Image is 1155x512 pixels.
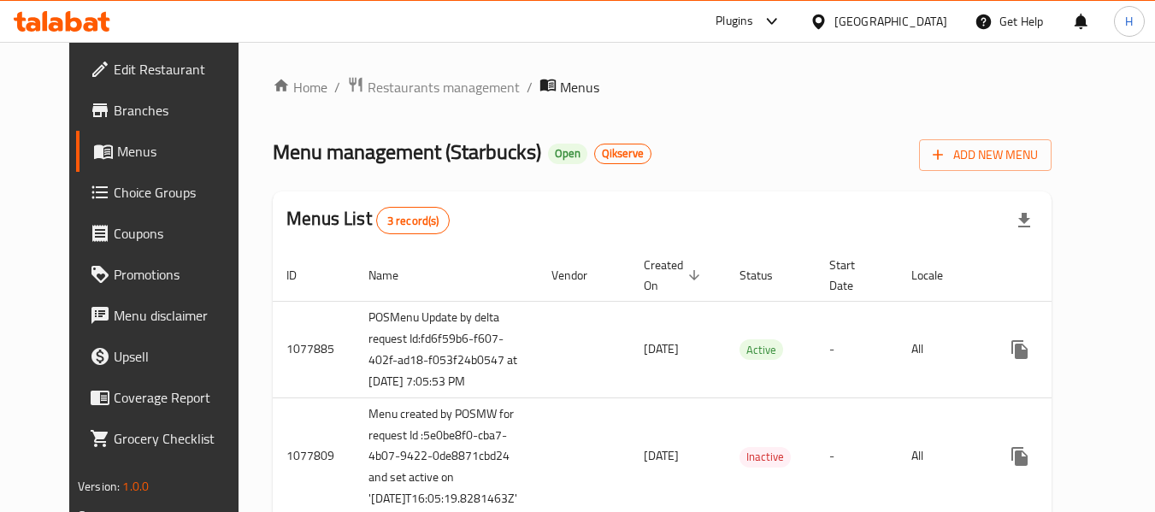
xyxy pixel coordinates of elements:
div: Active [740,339,783,360]
span: Menu disclaimer [114,305,249,326]
span: Vendor [551,265,610,285]
span: Grocery Checklist [114,428,249,449]
td: 1077885 [273,301,355,397]
span: [DATE] [644,444,679,467]
h2: Menus List [286,206,450,234]
li: / [527,77,533,97]
span: Upsell [114,346,249,367]
span: Menus [117,141,249,162]
span: Version: [78,475,120,497]
span: 3 record(s) [377,213,450,229]
div: Export file [1004,200,1045,241]
div: Total records count [376,207,451,234]
a: Menu disclaimer [76,295,262,336]
span: Created On [644,255,705,296]
a: Promotions [76,254,262,295]
a: Choice Groups [76,172,262,213]
div: Plugins [716,11,753,32]
span: Menu management ( Starbucks ) [273,132,541,171]
a: Restaurants management [347,76,520,98]
span: [DATE] [644,338,679,360]
button: Change Status [1040,436,1081,477]
span: H [1125,12,1133,31]
div: [GEOGRAPHIC_DATA] [834,12,947,31]
a: Branches [76,90,262,131]
td: - [816,301,898,397]
button: more [999,329,1040,370]
a: Menus [76,131,262,172]
div: Inactive [740,447,791,468]
button: Change Status [1040,329,1081,370]
span: Menus [560,77,599,97]
a: Coverage Report [76,377,262,418]
a: Home [273,77,327,97]
span: Add New Menu [933,144,1038,166]
span: Promotions [114,264,249,285]
button: Add New Menu [919,139,1052,171]
li: / [334,77,340,97]
span: Active [740,340,783,360]
span: Branches [114,100,249,121]
td: All [898,301,986,397]
a: Grocery Checklist [76,418,262,459]
span: Name [368,265,421,285]
span: Qikserve [595,146,651,161]
a: Upsell [76,336,262,377]
span: 1.0.0 [122,475,149,497]
button: more [999,436,1040,477]
span: Coupons [114,223,249,244]
span: Start Date [829,255,877,296]
a: Edit Restaurant [76,49,262,90]
span: Choice Groups [114,182,249,203]
span: Edit Restaurant [114,59,249,79]
span: Open [548,146,587,161]
span: Coverage Report [114,387,249,408]
span: Status [740,265,795,285]
span: Restaurants management [368,77,520,97]
span: Inactive [740,447,791,467]
span: ID [286,265,319,285]
div: Open [548,144,587,164]
a: Coupons [76,213,262,254]
span: Locale [911,265,965,285]
td: POSMenu Update by delta request Id:fd6f59b6-f607-402f-ad18-f053f24b0547 at [DATE] 7:05:53 PM [355,301,538,397]
nav: breadcrumb [273,76,1052,98]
